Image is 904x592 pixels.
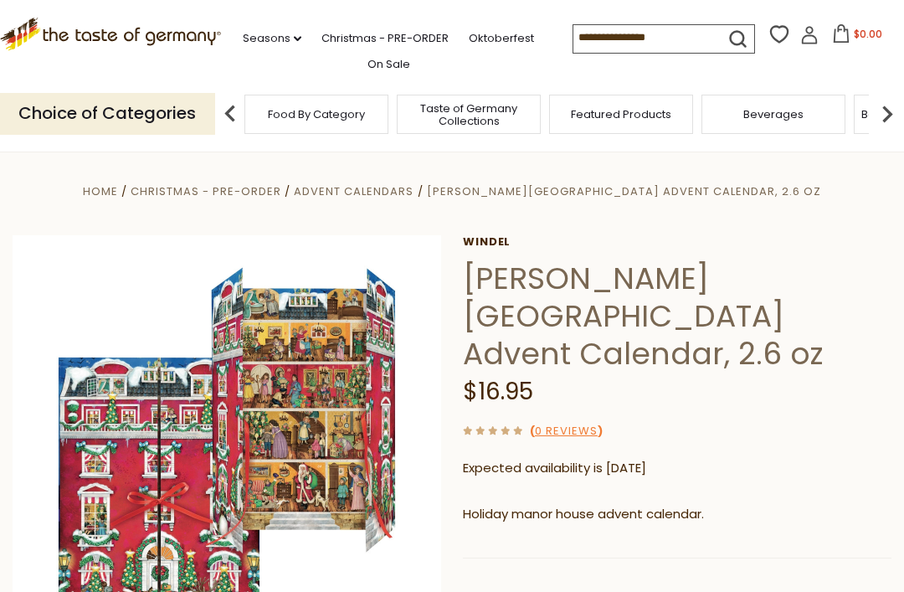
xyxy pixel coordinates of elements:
p: Holiday manor house advent calendar. [463,504,891,525]
a: Featured Products [571,108,671,121]
a: 0 Reviews [535,423,598,440]
a: Home [83,183,118,199]
img: next arrow [871,97,904,131]
a: Beverages [743,108,804,121]
a: Oktoberfest [469,29,534,48]
a: Food By Category [268,108,365,121]
a: Christmas - PRE-ORDER [131,183,281,199]
a: [PERSON_NAME][GEOGRAPHIC_DATA] Advent Calendar, 2.6 oz [427,183,821,199]
p: Expected availability is [DATE] [463,458,891,479]
a: Seasons [243,29,301,48]
img: previous arrow [213,97,247,131]
span: $0.00 [854,27,882,41]
a: Advent Calendars [294,183,413,199]
span: ( ) [530,423,603,439]
a: Taste of Germany Collections [402,102,536,127]
h1: [PERSON_NAME][GEOGRAPHIC_DATA] Advent Calendar, 2.6 oz [463,260,891,373]
a: Christmas - PRE-ORDER [321,29,449,48]
span: $16.95 [463,375,533,408]
a: On Sale [367,55,410,74]
button: $0.00 [822,24,893,49]
a: Windel [463,235,891,249]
